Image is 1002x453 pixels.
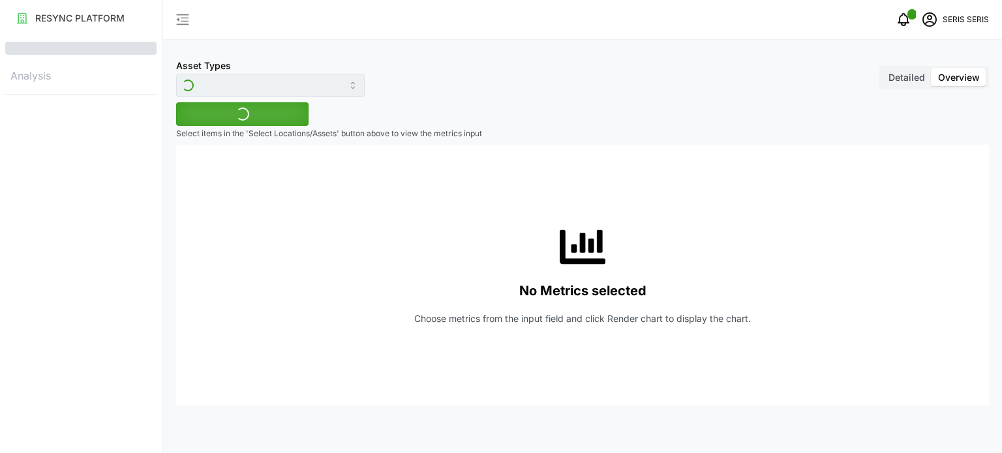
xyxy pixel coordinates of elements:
button: notifications [890,7,917,33]
span: Detailed [888,72,925,83]
button: schedule [917,7,943,33]
p: RESYNC PLATFORM [35,12,125,25]
button: RESYNC PLATFORM [5,7,157,30]
label: Asset Types [176,59,231,73]
p: Select items in the 'Select Locations/Assets' button above to view the metrics input [176,128,989,139]
p: Analysis [5,65,157,84]
span: Overview [938,72,980,83]
p: No Metrics selected [519,280,646,302]
a: RESYNC PLATFORM [5,5,157,31]
p: SERIS SERIS [943,14,989,26]
p: Choose metrics from the input field and click Render chart to display the chart. [414,312,751,325]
